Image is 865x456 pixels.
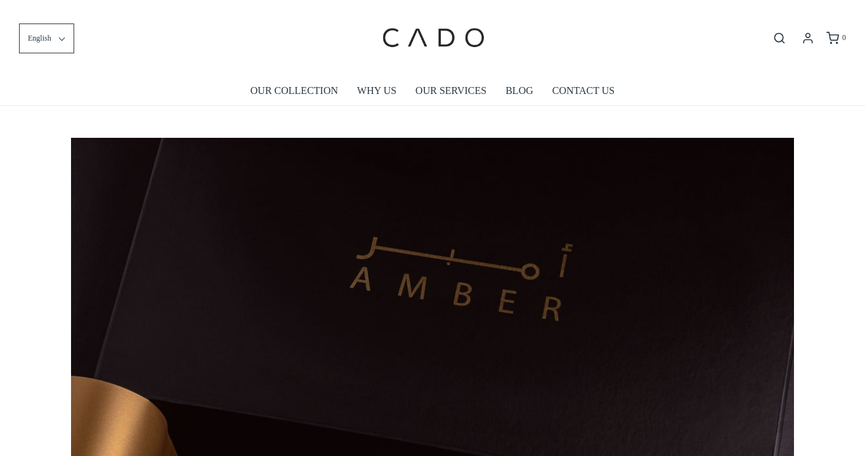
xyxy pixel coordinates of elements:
[505,76,533,105] a: BLOG
[19,23,74,53] button: English
[28,32,51,44] span: English
[415,76,486,105] a: OUR SERVICES
[379,10,486,67] img: cadogifting
[768,31,791,45] button: Open search bar
[552,76,615,105] a: CONTACT US
[842,33,846,42] span: 0
[250,76,338,105] a: OUR COLLECTION
[825,32,846,44] a: 0
[357,76,396,105] a: WHY US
